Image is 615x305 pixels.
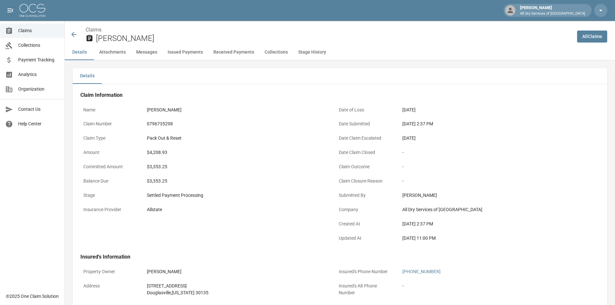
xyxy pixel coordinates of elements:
[4,4,17,17] button: open drawer
[259,44,293,60] button: Collections
[80,160,139,173] p: Committed Amount
[80,254,584,260] h4: Insured's Information
[402,283,581,289] div: -
[402,221,581,227] div: [DATE] 2:37 PM
[336,189,394,202] p: Submitted By
[336,146,394,159] p: Date Claim Closed
[402,135,581,142] div: [DATE]
[293,44,331,60] button: Stage History
[147,192,325,199] div: Settled Payment Processing
[147,206,325,213] div: Allstate
[336,132,394,145] p: Date Claim Escalated
[336,160,394,173] p: Claim Outcome
[402,192,581,199] div: [PERSON_NAME]
[147,107,325,113] div: [PERSON_NAME]
[18,57,59,63] span: Payment Tracking
[80,189,139,202] p: Stage
[80,203,139,216] p: Insurance Provider
[162,44,208,60] button: Issued Payments
[402,235,581,242] div: [DATE] 11:00 PM
[402,269,441,274] a: [PHONE_NUMBER]
[520,11,585,17] p: All Dry Services of [GEOGRAPHIC_DATA]
[80,175,139,187] p: Balance Due
[80,104,139,116] p: Name
[336,175,394,187] p: Claim Closure Reason
[402,149,581,156] div: -
[18,121,59,127] span: Help Center
[65,44,94,60] button: Details
[80,118,139,130] p: Claim Number
[336,280,394,299] p: Insured's Alt Phone Number
[402,107,581,113] div: [DATE]
[336,218,394,230] p: Created At
[147,268,325,275] div: [PERSON_NAME]
[402,178,581,184] div: -
[147,289,325,296] div: Douglasville , [US_STATE] 30135
[147,163,325,170] div: $3,353.25
[131,44,162,60] button: Messages
[147,149,325,156] div: $4,208.93
[18,71,59,78] span: Analytics
[73,68,102,84] button: Details
[147,121,325,127] div: 0796735298
[86,27,101,33] a: Claims
[147,178,325,184] div: $3,353.25
[94,44,131,60] button: Attachments
[208,44,259,60] button: Received Payments
[147,283,325,289] div: [STREET_ADDRESS]
[65,44,615,60] div: anchor tabs
[402,206,581,213] div: All Dry Services of [GEOGRAPHIC_DATA]
[336,203,394,216] p: Company
[402,121,581,127] div: [DATE] 2:37 PM
[80,132,139,145] p: Claim Type
[402,163,581,170] div: -
[336,265,394,278] p: Insured's Phone Number
[18,106,59,113] span: Contact Us
[80,92,584,98] h4: Claim Information
[517,5,588,16] div: [PERSON_NAME]
[336,232,394,245] p: Updated At
[18,27,59,34] span: Claims
[96,34,572,43] h2: [PERSON_NAME]
[86,26,572,34] nav: breadcrumb
[18,86,59,93] span: Organization
[73,68,607,84] div: details tabs
[80,146,139,159] p: Amount
[147,135,325,142] div: Pack Out & Reset
[336,104,394,116] p: Date of Loss
[577,31,607,43] a: AllClaims
[19,4,45,17] img: ocs-logo-white-transparent.png
[80,280,139,292] p: Address
[18,42,59,49] span: Collections
[80,265,139,278] p: Property Owner
[336,118,394,130] p: Date Submitted
[6,293,59,299] div: © 2025 One Claim Solution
